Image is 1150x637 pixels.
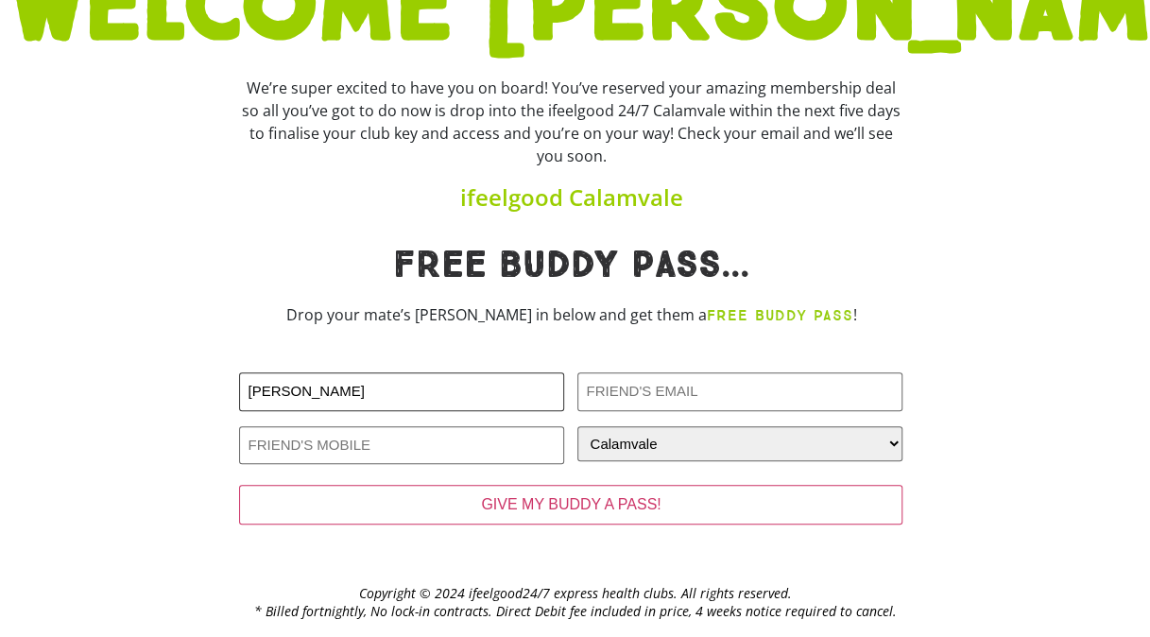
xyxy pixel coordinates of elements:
div: We’re super excited to have you on board! You’ve reserved your amazing membership deal so all you... [239,77,902,167]
input: GIVE MY BUDDY A PASS! [239,485,902,525]
p: Drop your mate’s [PERSON_NAME] in below and get them a ! [239,303,902,327]
input: FRIEND'S MOBILE [239,426,564,465]
input: FRIEND'S EMAIL [577,372,902,411]
strong: FREE BUDDY PASS [706,306,852,324]
h4: ifeelgood Calamvale [239,186,902,209]
h1: Free Buddy pass... [239,247,902,284]
input: FRIEND'S NAME [239,372,564,411]
h2: Copyright © 2024 ifeelgood24/7 express health clubs. All rights reserved. * Billed fortnightly, N... [9,585,1141,619]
